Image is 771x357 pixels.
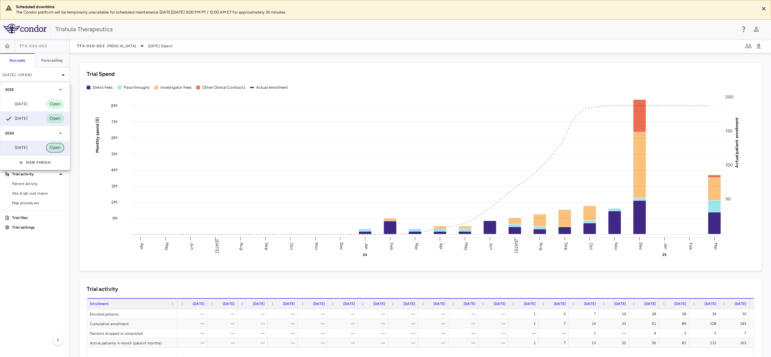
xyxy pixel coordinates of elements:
[19,158,51,168] button: New Period
[5,87,14,92] p: 2025
[46,144,64,151] span: Open
[0,82,69,97] div: 2025
[46,115,64,122] span: Open
[5,115,27,122] div: [DATE]
[5,144,27,151] div: [DATE]
[5,131,14,136] p: 2024
[0,126,69,140] div: 2024
[5,100,27,108] div: [DATE]
[46,101,64,107] span: Open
